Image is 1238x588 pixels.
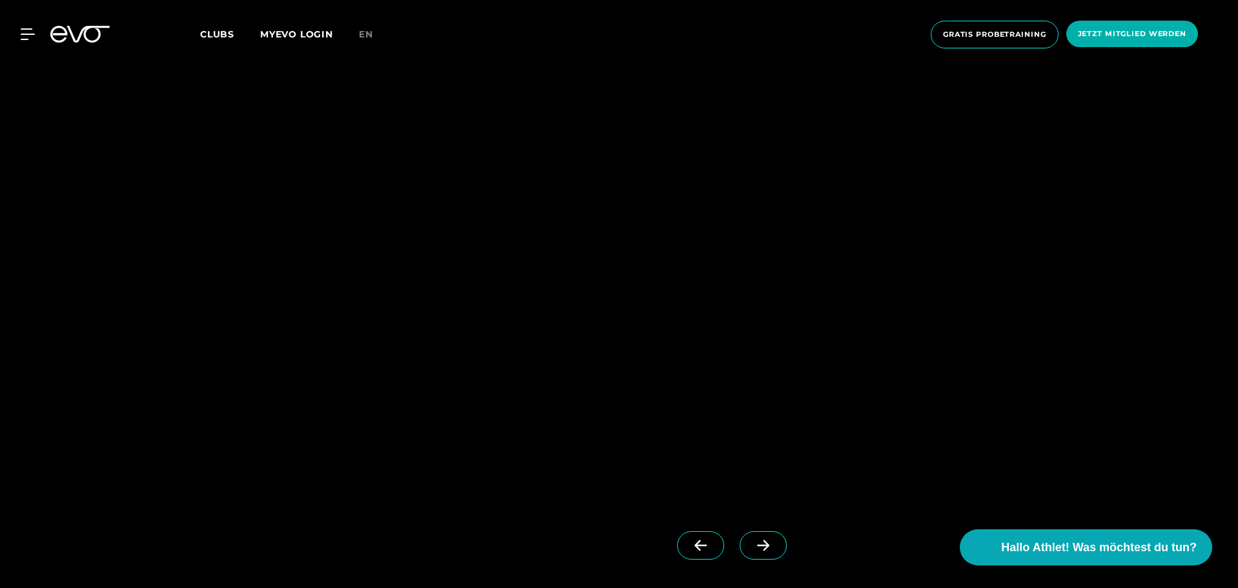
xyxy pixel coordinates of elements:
a: Gratis Probetraining [927,21,1062,48]
a: Clubs [200,28,260,40]
button: Hallo Athlet! Was möchtest du tun? [960,529,1212,565]
a: MYEVO LOGIN [260,28,333,40]
span: Jetzt Mitglied werden [1078,28,1186,39]
span: en [359,28,373,40]
span: Hallo Athlet! Was möchtest du tun? [1001,539,1197,556]
span: Clubs [200,28,234,40]
a: en [359,27,389,42]
span: Gratis Probetraining [943,29,1046,40]
a: Jetzt Mitglied werden [1062,21,1202,48]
